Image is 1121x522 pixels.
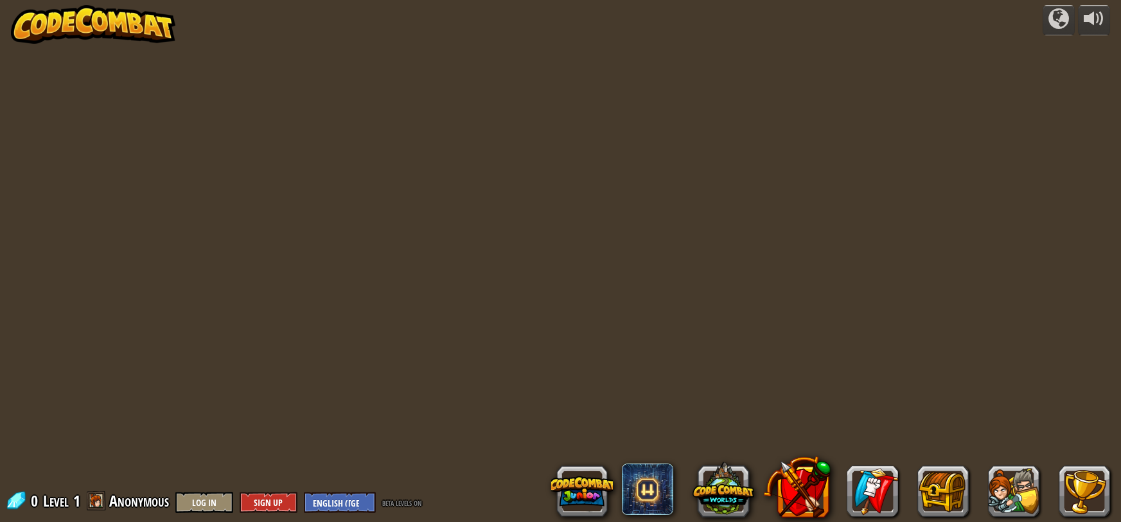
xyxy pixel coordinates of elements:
[175,492,233,513] button: Log In
[1043,5,1075,35] button: Campaigns
[73,491,80,511] span: 1
[240,492,297,513] button: Sign Up
[1078,5,1110,35] button: Adjust volume
[109,491,169,511] span: Anonymous
[11,5,175,44] img: CodeCombat - Learn how to code by playing a game
[43,491,69,512] span: Level
[31,491,42,511] span: 0
[382,496,421,509] span: beta levels on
